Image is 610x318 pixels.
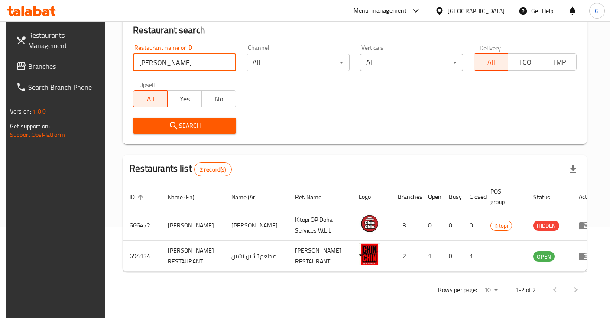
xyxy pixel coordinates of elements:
[354,6,407,16] div: Menu-management
[10,120,50,132] span: Get support on:
[133,118,236,134] button: Search
[171,93,198,105] span: Yes
[9,56,107,77] a: Branches
[542,53,577,71] button: TMP
[442,241,463,272] td: 0
[533,192,561,202] span: Status
[595,6,599,16] span: G
[28,30,101,51] span: Restaurants Management
[512,56,539,68] span: TGO
[480,284,501,297] div: Rows per page:
[10,129,65,140] a: Support.OpsPlatform
[442,184,463,210] th: Busy
[442,210,463,241] td: 0
[579,251,595,261] div: Menu
[572,184,602,210] th: Action
[10,106,31,117] span: Version:
[32,106,46,117] span: 1.0.0
[477,56,505,68] span: All
[133,54,236,71] input: Search for restaurant name or ID..
[161,210,224,241] td: [PERSON_NAME]
[391,210,421,241] td: 3
[391,184,421,210] th: Branches
[352,184,391,210] th: Logo
[161,241,224,272] td: [PERSON_NAME] RESTAURANT
[167,90,202,107] button: Yes
[579,220,595,230] div: Menu
[133,24,577,37] h2: Restaurant search
[421,210,442,241] td: 0
[224,241,288,272] td: مطعم تشين تشين
[490,186,516,207] span: POS group
[360,54,463,71] div: All
[195,165,231,174] span: 2 record(s)
[224,210,288,241] td: [PERSON_NAME]
[139,81,155,88] label: Upsell
[288,241,352,272] td: [PERSON_NAME] RESTAURANT
[491,221,512,231] span: Kitopi
[205,93,233,105] span: No
[123,210,161,241] td: 666472
[463,210,483,241] td: 0
[123,184,602,272] table: enhanced table
[28,82,101,92] span: Search Branch Phone
[391,241,421,272] td: 2
[231,192,268,202] span: Name (Ar)
[546,56,573,68] span: TMP
[288,210,352,241] td: Kitopi OP Doha Services W.L.L
[463,241,483,272] td: 1
[448,6,505,16] div: [GEOGRAPHIC_DATA]
[515,285,536,295] p: 1-2 of 2
[140,120,229,131] span: Search
[359,243,380,265] img: CHIN CHIN RESTAURANT
[474,53,508,71] button: All
[295,192,333,202] span: Ref. Name
[480,45,501,51] label: Delivery
[421,184,442,210] th: Open
[130,192,146,202] span: ID
[533,221,559,231] span: HIDDEN
[563,159,584,180] div: Export file
[508,53,542,71] button: TGO
[247,54,350,71] div: All
[463,184,483,210] th: Closed
[9,25,107,56] a: Restaurants Management
[133,90,168,107] button: All
[9,77,107,97] a: Search Branch Phone
[533,252,555,262] span: OPEN
[130,162,231,176] h2: Restaurants list
[421,241,442,272] td: 1
[533,251,555,262] div: OPEN
[168,192,206,202] span: Name (En)
[359,213,380,234] img: Chin Chin
[28,61,101,71] span: Branches
[123,241,161,272] td: 694134
[137,93,164,105] span: All
[438,285,477,295] p: Rows per page:
[201,90,236,107] button: No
